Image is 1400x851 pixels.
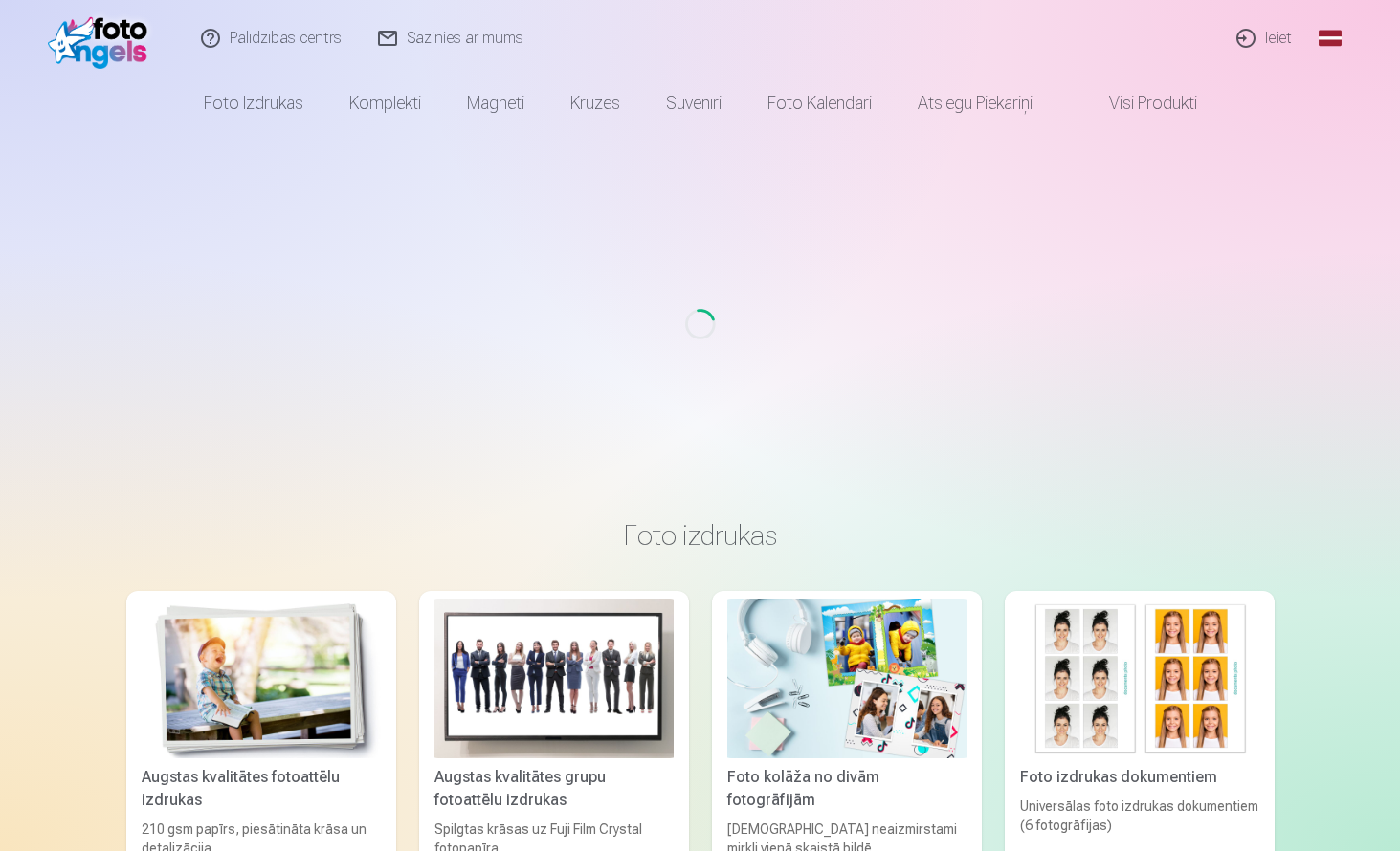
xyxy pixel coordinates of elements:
[895,76,1056,130] a: Atslēgu piekariņi
[142,518,1259,553] h3: Foto izdrukas
[1020,599,1259,758] img: Foto izdrukas dokumentiem
[1056,76,1220,130] a: Visi produkti
[547,76,643,130] a: Krūzes
[134,766,389,812] div: Augstas kvalitātes fotoattēlu izdrukas
[720,766,974,812] div: Foto kolāža no divām fotogrāfijām
[434,599,674,758] img: Augstas kvalitātes grupu fotoattēlu izdrukas
[427,766,681,812] div: Augstas kvalitātes grupu fotoattēlu izdrukas
[326,76,444,130] a: Komplekti
[744,76,895,130] a: Foto kalendāri
[727,599,967,758] img: Foto kolāža no divām fotogrāfijām
[142,599,381,758] img: Augstas kvalitātes fotoattēlu izdrukas
[643,76,744,130] a: Suvenīri
[1012,766,1267,789] div: Foto izdrukas dokumentiem
[48,8,158,69] img: /fa1
[181,76,326,130] a: Foto izdrukas
[444,76,547,130] a: Magnēti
